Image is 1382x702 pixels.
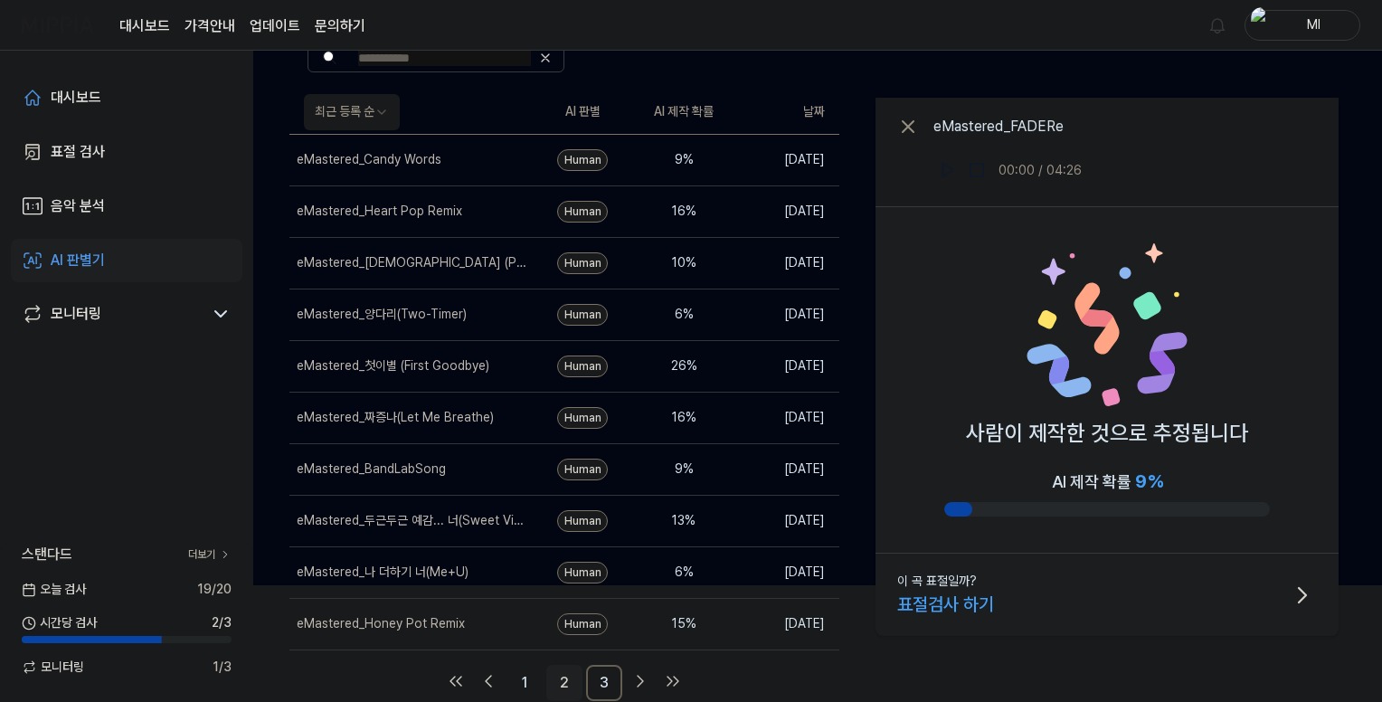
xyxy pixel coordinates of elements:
[734,90,839,134] th: 날짜
[22,580,86,599] span: 오늘 검사
[897,572,977,591] div: 이 곡 표절일까?
[557,356,608,377] div: Human
[968,161,986,179] img: stop
[297,253,528,272] div: eMastered_[DEMOGRAPHIC_DATA] (Pretty Alert)
[734,237,839,289] td: [DATE]
[119,15,170,37] a: 대시보드
[586,665,622,701] a: 3
[734,340,839,392] td: [DATE]
[557,613,608,635] div: Human
[213,658,232,677] span: 1 / 3
[297,150,441,169] div: eMastered_Candy Words
[734,546,839,598] td: [DATE]
[648,150,720,169] div: 9 %
[297,563,469,582] div: eMastered_나 더하기 너(Me+U)
[11,130,242,174] a: 표절 검사
[197,580,232,599] span: 19 / 20
[648,511,720,530] div: 13 %
[648,563,720,582] div: 6 %
[648,253,720,272] div: 10 %
[297,408,494,427] div: eMastered_짜증나(Let Me Breathe)
[11,76,242,119] a: 대시보드
[648,614,720,633] div: 15 %
[315,15,365,37] a: 문의하기
[734,598,839,650] td: [DATE]
[557,459,608,480] div: Human
[297,202,462,221] div: eMastered_Heart Pop Remix
[51,141,105,163] div: 표절 검사
[626,667,655,696] a: Go to next page
[297,356,489,375] div: eMastered_첫이별 (First Goodbye)
[11,185,242,228] a: 음악 분석
[939,161,957,179] img: play
[897,591,994,618] div: 표절검사 하기
[648,460,720,479] div: 9 %
[734,289,839,340] td: [DATE]
[1207,14,1228,36] img: 알림
[11,239,242,282] a: AI 판별기
[557,149,608,171] div: Human
[734,185,839,237] td: [DATE]
[250,15,300,37] a: 업데이트
[441,667,470,696] a: Go to first page
[289,665,839,701] nav: pagination
[1026,243,1188,406] img: Human
[557,562,608,583] div: Human
[51,303,101,325] div: 모니터링
[1135,470,1163,492] span: 9 %
[22,303,203,325] a: 모니터링
[1278,14,1349,34] div: Ml
[51,250,105,271] div: AI 판별기
[648,356,720,375] div: 26 %
[557,252,608,274] div: Human
[22,544,72,565] span: 스탠다드
[297,305,467,324] div: eMastered_양다리(Two-Timer)
[734,392,839,443] td: [DATE]
[185,15,235,37] button: 가격안내
[51,195,105,217] div: 음악 분석
[188,546,232,563] a: 더보기
[966,417,1248,450] p: 사람이 제작한 것으로 추정됩니다
[212,613,232,632] span: 2 / 3
[1251,7,1273,43] img: profile
[633,90,734,134] th: AI 제작 확률
[51,87,101,109] div: 대시보드
[557,304,608,326] div: Human
[557,407,608,429] div: Human
[734,134,839,185] td: [DATE]
[557,510,608,532] div: Human
[22,613,97,632] span: 시간당 검사
[22,658,84,677] span: 모니터링
[297,614,465,633] div: eMastered_Honey Pot Remix
[532,90,633,134] th: AI 판별
[474,667,503,696] a: Go to previous page
[933,116,1082,138] div: eMastered_FADERe
[323,51,336,65] img: Search
[734,443,839,495] td: [DATE]
[506,665,543,701] a: 1
[1052,468,1163,495] div: AI 제작 확률
[876,554,1339,636] button: 이 곡 표절일까?표절검사 하기
[999,161,1082,180] div: 00:00 / 04:26
[557,201,608,223] div: Human
[297,460,446,479] div: eMastered_BandLabSong
[1245,10,1360,41] button: profileMl
[546,665,582,701] a: 2
[648,408,720,427] div: 16 %
[648,202,720,221] div: 16 %
[658,667,687,696] a: Go to last page
[297,511,528,530] div: eMastered_두근두근 예감... 너(Sweet Vibes... U)
[734,495,839,546] td: [DATE]
[648,305,720,324] div: 6 %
